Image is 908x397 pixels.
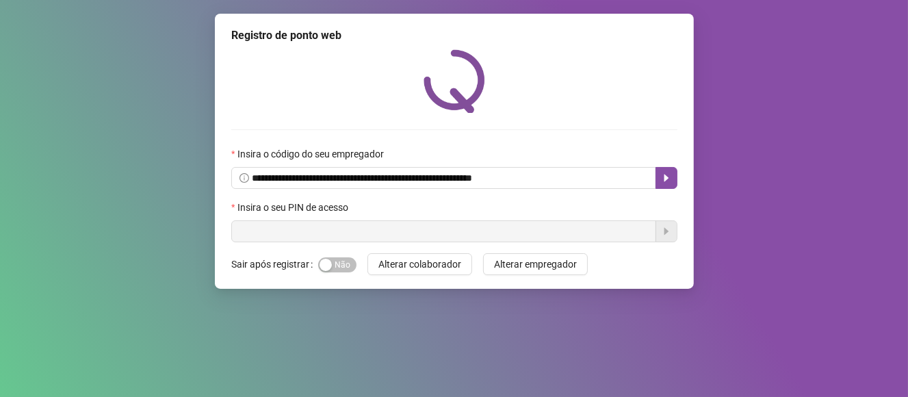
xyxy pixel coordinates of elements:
button: Alterar empregador [483,253,588,275]
button: Alterar colaborador [367,253,472,275]
span: info-circle [239,173,249,183]
label: Insira o seu PIN de acesso [231,200,357,215]
img: QRPoint [424,49,485,113]
span: caret-right [661,172,672,183]
span: Alterar colaborador [378,257,461,272]
label: Sair após registrar [231,253,318,275]
span: Alterar empregador [494,257,577,272]
div: Registro de ponto web [231,27,677,44]
label: Insira o código do seu empregador [231,146,393,162]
